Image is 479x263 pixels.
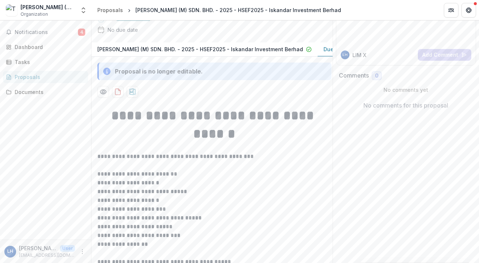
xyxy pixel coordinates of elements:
[15,29,78,35] span: Notifications
[135,6,341,14] div: [PERSON_NAME] (M) SDN. BHD. - 2025 - HSEF2025 - Iskandar Investment Berhad
[108,26,138,34] div: No due date
[418,49,471,61] button: Add Comment
[15,58,82,66] div: Tasks
[112,86,124,98] button: download-proposal
[19,252,75,259] p: [EMAIL_ADDRESS][DOMAIN_NAME]
[352,51,366,59] p: LIM X
[115,67,203,76] div: Proposal is no longer editable.
[339,72,369,79] h2: Comments
[15,73,82,81] div: Proposals
[3,86,88,98] a: Documents
[20,3,75,11] div: [PERSON_NAME] (M) Sdn. Bhd.
[375,73,378,79] span: 0
[444,3,459,18] button: Partners
[461,3,476,18] button: Get Help
[78,3,89,18] button: Open entity switcher
[3,56,88,68] a: Tasks
[3,26,88,38] button: Notifications4
[127,86,138,98] button: download-proposal
[78,247,87,256] button: More
[343,53,348,57] div: LIM XIN HUI
[97,45,303,53] p: [PERSON_NAME] (M) SDN. BHD. - 2025 - HSEF2025 - Iskandar Investment Berhad
[15,43,82,51] div: Dashboard
[3,41,88,53] a: Dashboard
[339,86,473,94] p: No comments yet
[323,45,359,53] p: Due Diligence
[364,101,449,110] p: No comments for this proposal
[15,88,82,96] div: Documents
[97,86,109,98] button: Preview bb09a1fb-a28f-4d30-bca1-4b50edcac77d-1.pdf
[6,4,18,16] img: Terra Green (M) Sdn. Bhd.
[19,244,57,252] p: [PERSON_NAME]
[3,71,88,83] a: Proposals
[94,5,344,15] nav: breadcrumb
[60,245,75,252] p: User
[20,11,48,18] span: Organization
[97,6,123,14] div: Proposals
[94,5,126,15] a: Proposals
[7,249,13,254] div: LIM XIN HUI
[78,29,85,36] span: 4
